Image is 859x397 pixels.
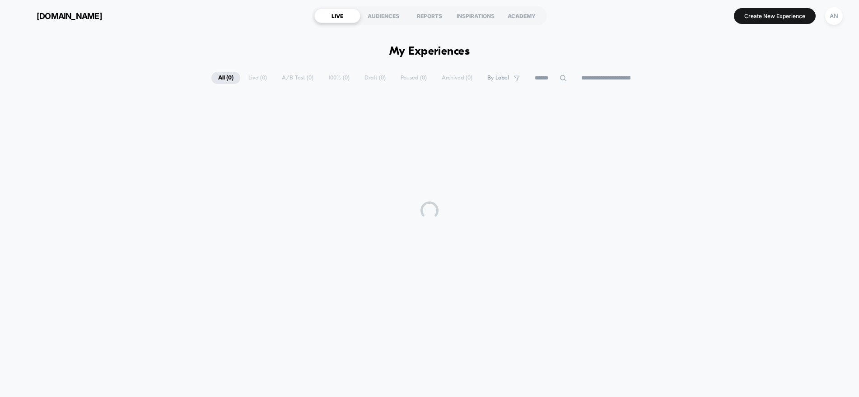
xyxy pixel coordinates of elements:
button: Create New Experience [734,8,816,24]
div: INSPIRATIONS [453,9,499,23]
span: All ( 0 ) [211,72,240,84]
h1: My Experiences [389,45,470,58]
button: AN [822,7,845,25]
span: By Label [487,75,509,81]
span: [DOMAIN_NAME] [37,11,102,21]
div: AUDIENCES [360,9,406,23]
div: LIVE [314,9,360,23]
div: AN [825,7,843,25]
div: ACADEMY [499,9,545,23]
div: REPORTS [406,9,453,23]
button: [DOMAIN_NAME] [14,9,105,23]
